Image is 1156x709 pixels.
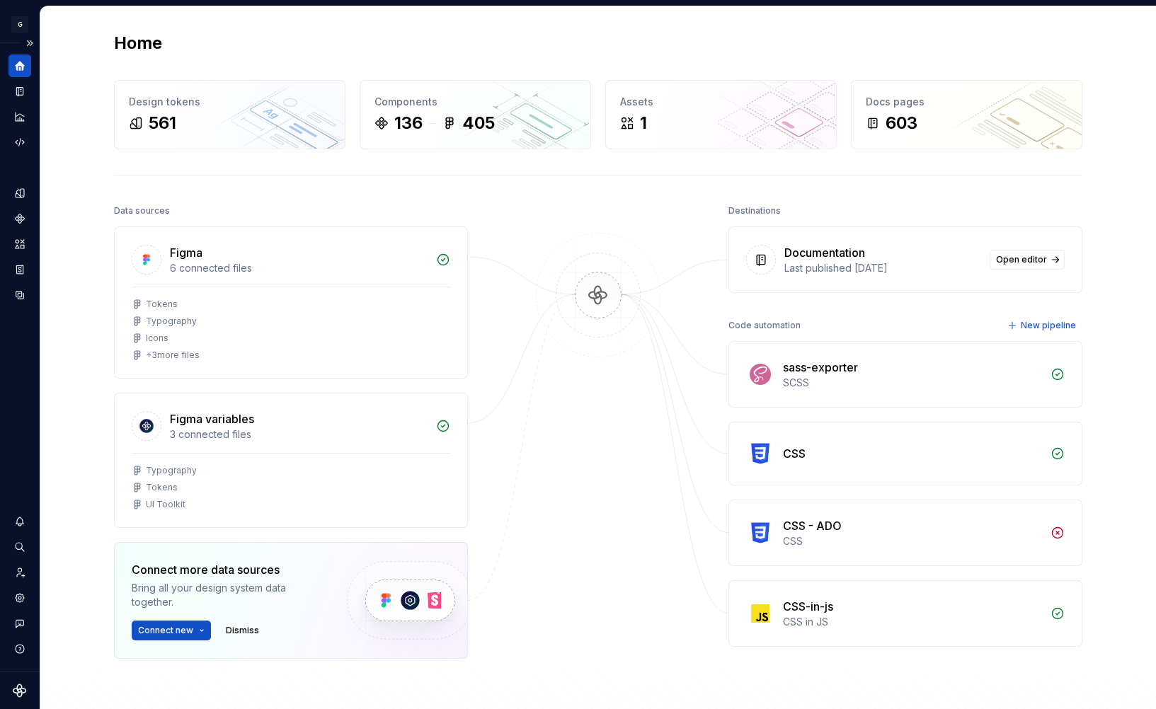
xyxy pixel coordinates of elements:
div: 136 [394,112,423,134]
a: Design tokens561 [114,80,345,149]
a: Design tokens [8,182,31,204]
div: 603 [886,112,917,134]
a: Invite team [8,561,31,584]
button: New pipeline [1003,316,1082,335]
div: SCSS [783,376,1042,390]
div: Components [374,95,576,109]
button: Dismiss [219,621,265,640]
div: CSS in JS [783,615,1042,629]
a: Components [8,207,31,230]
button: G [3,9,37,40]
div: sass-exporter [783,359,858,376]
div: CSS [783,445,806,462]
div: CSS [783,534,1042,548]
div: Design tokens [129,95,331,109]
div: Tokens [146,482,178,493]
div: Figma variables [170,410,254,427]
div: Typography [146,316,197,327]
span: New pipeline [1021,320,1076,331]
div: Last published [DATE] [784,261,981,275]
a: Documentation [8,80,31,103]
button: Contact support [8,612,31,635]
a: Code automation [8,131,31,154]
div: Docs pages [866,95,1068,109]
a: Settings [8,587,31,609]
div: Figma [170,244,202,261]
div: G [11,16,28,33]
div: Destinations [728,201,781,221]
svg: Supernova Logo [13,684,27,698]
a: Home [8,54,31,77]
div: CSS-in-js [783,598,833,615]
a: Figma variables3 connected filesTypographyTokensUI Toolkit [114,393,468,528]
div: 6 connected files [170,261,428,275]
div: + 3 more files [146,350,200,361]
a: Data sources [8,284,31,306]
div: Bring all your design system data together. [132,581,323,609]
button: Connect new [132,621,211,640]
div: UI Toolkit [146,499,185,510]
div: Data sources [114,201,170,221]
div: Tokens [146,299,178,310]
div: Assets [620,95,822,109]
div: 1 [640,112,647,134]
div: 405 [462,112,495,134]
span: Open editor [996,254,1047,265]
a: Docs pages603 [851,80,1082,149]
div: 3 connected files [170,427,428,442]
a: Open editor [990,250,1065,270]
span: Dismiss [226,625,259,636]
span: Connect new [138,625,193,636]
div: Icons [146,333,168,344]
div: Typography [146,465,197,476]
a: Assets1 [605,80,837,149]
button: Expand sidebar [20,33,40,53]
button: Notifications [8,510,31,533]
div: Code automation [728,316,801,335]
div: 561 [149,112,176,134]
a: Components136405 [360,80,591,149]
a: Assets [8,233,31,255]
h2: Home [114,32,162,54]
button: Search ⌘K [8,536,31,558]
a: Storybook stories [8,258,31,281]
a: Analytics [8,105,31,128]
div: Documentation [784,244,865,261]
div: CSS - ADO [783,517,842,534]
a: Figma6 connected filesTokensTypographyIcons+3more files [114,226,468,379]
div: Connect more data sources [132,561,323,578]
